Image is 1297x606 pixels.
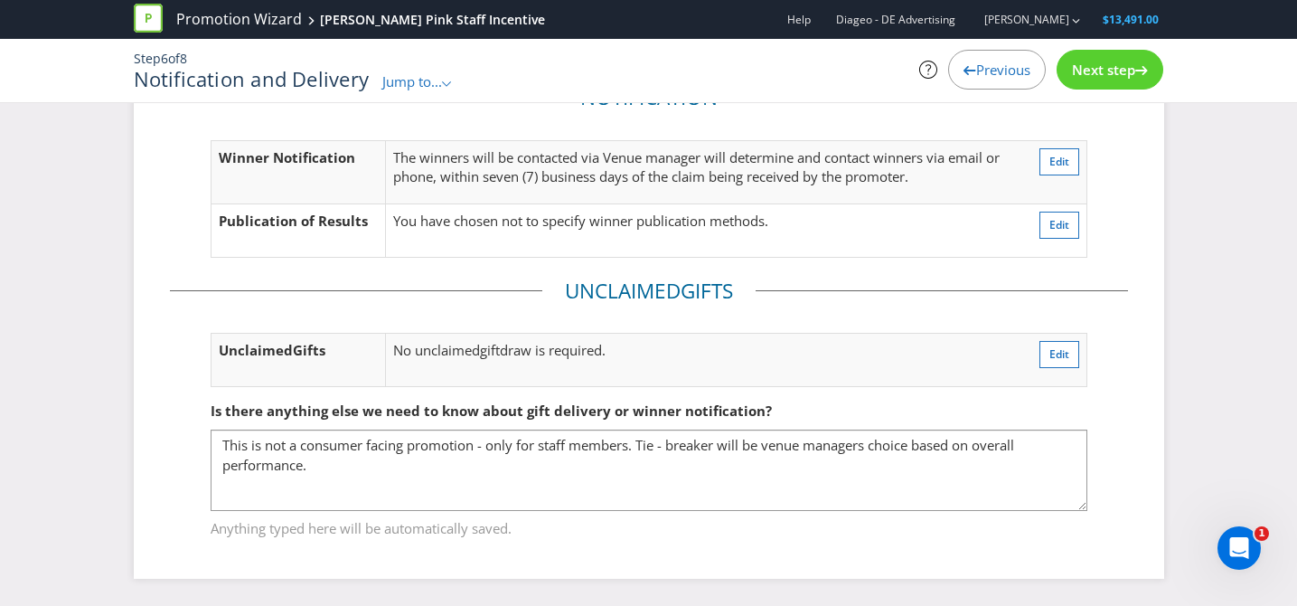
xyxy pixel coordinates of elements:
[1072,61,1135,79] span: Next step
[500,341,606,359] span: draw is required.
[565,277,681,305] span: Unclaimed
[722,277,733,305] span: s
[1049,217,1069,232] span: Edit
[976,61,1030,79] span: Previous
[1217,526,1261,570] iframe: Intercom live chat
[211,402,772,420] span: Is there anything else we need to know about gift delivery or winner notification?
[168,50,180,67] span: of
[382,72,442,90] span: Jump to...
[211,430,1087,511] textarea: This is not a consumer facing promotion - only for staff members. Tie - breaker will be venue man...
[176,9,302,30] a: Promotion Wizard
[1103,12,1159,27] span: $13,491.00
[393,341,480,359] span: No unclaimed
[180,50,187,67] span: 8
[480,341,500,359] span: gift
[681,277,722,305] span: Gift
[1255,526,1269,541] span: 1
[1049,346,1069,362] span: Edit
[966,12,1069,27] a: [PERSON_NAME]
[161,50,168,67] span: 6
[393,148,1013,187] p: The winners will be contacted via Venue manager will determine and contact winners via email or p...
[319,341,325,359] span: s
[219,341,293,359] span: Unclaimed
[293,341,319,359] span: Gift
[836,12,955,27] span: Diageo - DE Advertising
[1039,341,1079,368] button: Edit
[1039,212,1079,239] button: Edit
[393,212,1013,231] p: You have chosen not to specify winner publication methods.
[1039,148,1079,175] button: Edit
[787,12,811,27] a: Help
[320,11,545,29] div: [PERSON_NAME] Pink Staff Incentive
[211,204,386,257] td: Publication of Results
[211,512,1087,538] span: Anything typed here will be automatically saved.
[211,140,386,204] td: Winner Notification
[1049,154,1069,169] span: Edit
[134,50,161,67] span: Step
[134,68,370,90] h1: Notification and Delivery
